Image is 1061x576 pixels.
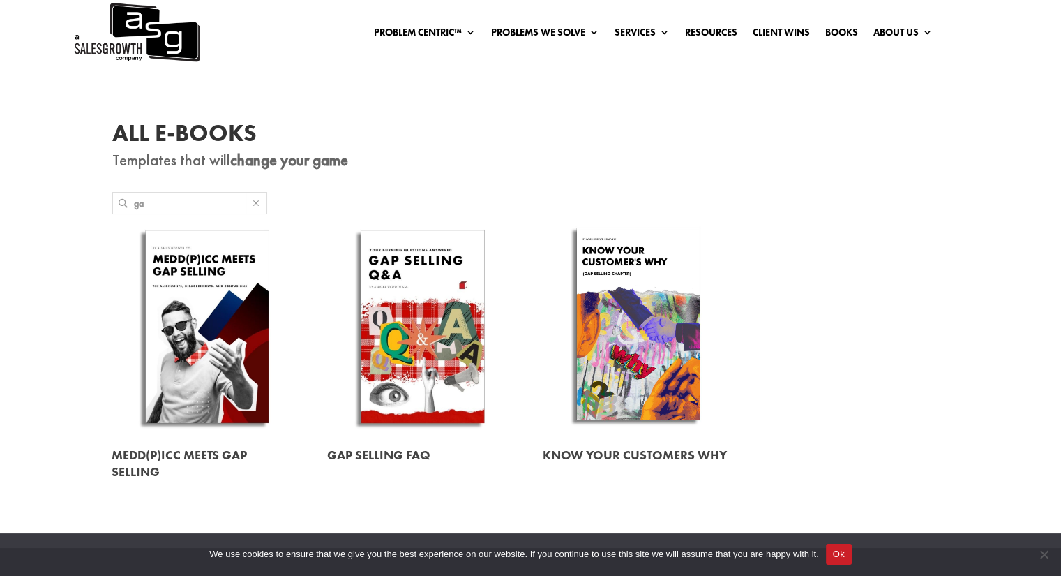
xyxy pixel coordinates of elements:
[615,27,670,43] a: Services
[826,544,852,565] button: Ok
[374,27,476,43] a: Problem Centric™
[825,27,858,43] a: Books
[753,27,810,43] a: Client Wins
[134,193,246,214] input: Search...
[230,149,348,170] strong: change your game
[491,27,599,43] a: Problems We Solve
[873,27,933,43] a: About Us
[1037,547,1051,561] span: No
[209,547,818,561] span: We use cookies to ensure that we give you the best experience on our website. If you continue to ...
[112,121,949,152] h1: All E-Books
[685,27,737,43] a: Resources
[112,152,949,169] p: Templates that will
